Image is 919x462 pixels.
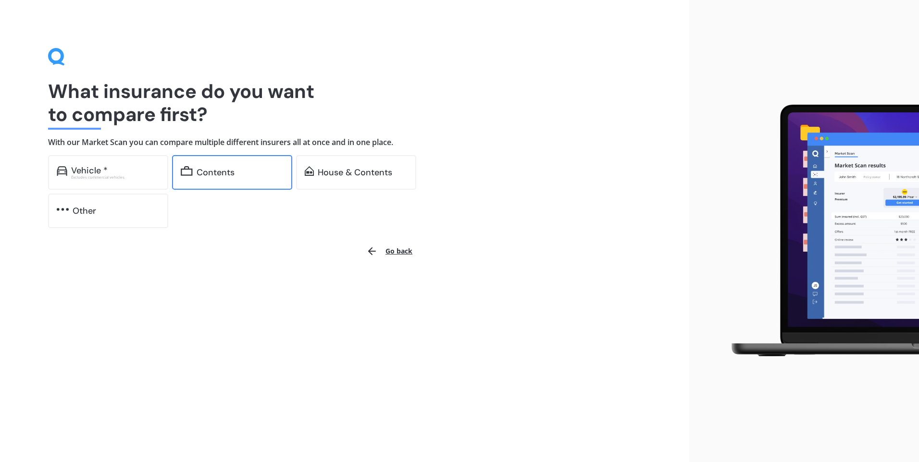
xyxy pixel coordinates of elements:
[360,240,418,263] button: Go back
[48,80,641,126] h1: What insurance do you want to compare first?
[48,137,641,147] h4: With our Market Scan you can compare multiple different insurers all at once and in one place.
[197,168,235,177] div: Contents
[57,166,67,176] img: car.f15378c7a67c060ca3f3.svg
[181,166,193,176] img: content.01f40a52572271636b6f.svg
[71,175,160,179] div: Excludes commercial vehicles
[71,166,108,175] div: Vehicle *
[718,99,919,363] img: laptop.webp
[57,205,69,214] img: other.81dba5aafe580aa69f38.svg
[318,168,392,177] div: House & Contents
[73,206,96,216] div: Other
[305,166,314,176] img: home-and-contents.b802091223b8502ef2dd.svg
